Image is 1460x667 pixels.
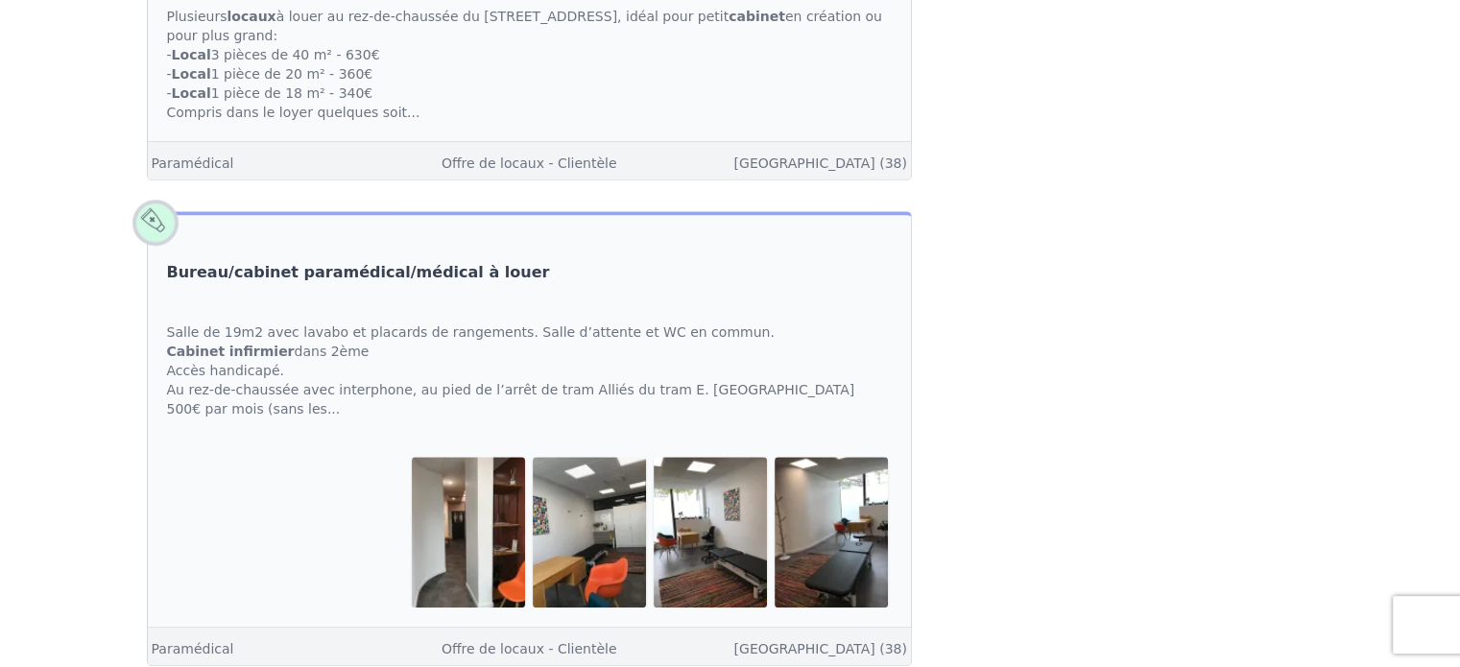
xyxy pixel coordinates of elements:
a: Offre de locaux - Clientèle [442,641,617,656]
strong: Local [172,66,211,82]
strong: cabinet [729,9,785,24]
strong: Cabinet [167,344,226,359]
a: [GEOGRAPHIC_DATA] (38) [733,641,906,656]
strong: Local [172,85,211,101]
div: Salle de 19m2 avec lavabo et placards de rangements. Salle d’attente et WC en commun. dans 2ème A... [148,303,911,438]
a: Bureau/cabinet paramédical/médical à louer [167,261,550,284]
img: Bureau/cabinet paramédical/médical à louer [775,457,888,607]
a: Offre de locaux - Clientèle [442,155,617,171]
strong: locaux [227,9,275,24]
a: [GEOGRAPHIC_DATA] (38) [733,155,906,171]
img: Bureau/cabinet paramédical/médical à louer [533,457,646,607]
img: Bureau/cabinet paramédical/médical à louer [654,457,767,607]
strong: Local [172,47,211,62]
img: Bureau/cabinet paramédical/médical à louer [412,457,525,607]
a: Paramédical [152,155,234,171]
strong: infirmier [229,344,295,359]
a: Paramédical [152,641,234,656]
